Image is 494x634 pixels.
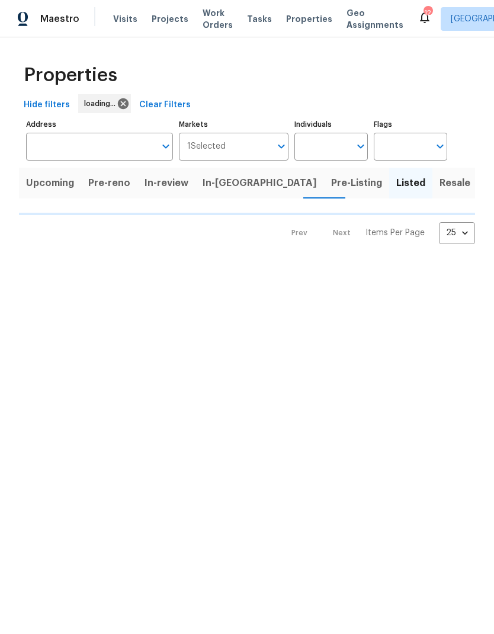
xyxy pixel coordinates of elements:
[365,227,425,239] p: Items Per Page
[424,7,432,19] div: 12
[78,94,131,113] div: loading...
[187,142,226,152] span: 1 Selected
[145,175,188,191] span: In-review
[152,13,188,25] span: Projects
[352,138,369,155] button: Open
[203,7,233,31] span: Work Orders
[273,138,290,155] button: Open
[396,175,425,191] span: Listed
[84,98,120,110] span: loading...
[432,138,448,155] button: Open
[26,121,173,128] label: Address
[294,121,368,128] label: Individuals
[247,15,272,23] span: Tasks
[134,94,195,116] button: Clear Filters
[24,69,117,81] span: Properties
[203,175,317,191] span: In-[GEOGRAPHIC_DATA]
[19,94,75,116] button: Hide filters
[331,175,382,191] span: Pre-Listing
[26,175,74,191] span: Upcoming
[88,175,130,191] span: Pre-reno
[113,13,137,25] span: Visits
[40,13,79,25] span: Maestro
[440,175,470,191] span: Resale
[374,121,447,128] label: Flags
[280,222,475,244] nav: Pagination Navigation
[286,13,332,25] span: Properties
[24,98,70,113] span: Hide filters
[139,98,191,113] span: Clear Filters
[179,121,289,128] label: Markets
[158,138,174,155] button: Open
[439,217,475,248] div: 25
[347,7,403,31] span: Geo Assignments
